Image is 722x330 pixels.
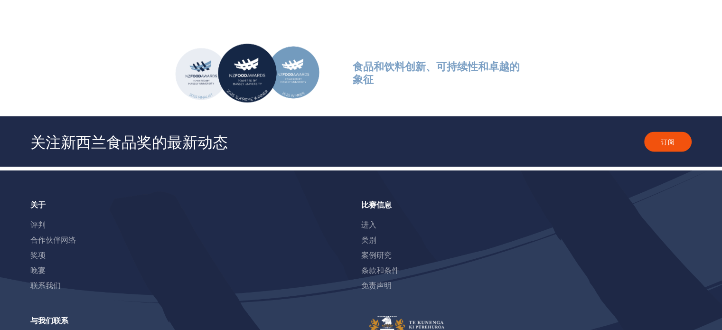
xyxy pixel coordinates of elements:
a: 进入 [361,219,376,230]
a: 晚宴 [30,265,46,275]
font: 食品和饮料创新、可持续性和卓越的象征 [353,59,520,86]
a: 条款和条件 [361,265,399,275]
font: 与我们联系 [30,315,68,326]
a: 案例研究 [361,250,392,260]
a: 类别 [361,235,376,245]
a: 免责声明 [361,280,392,291]
font: 比赛信息 [361,199,392,210]
a: 奖项 [30,250,46,260]
a: 评判 [30,219,46,230]
a: 合作伙伴网络 [30,235,76,245]
button: 订阅 [644,132,692,151]
font: 订阅 [661,137,675,146]
font: 关于 [30,199,46,210]
font: 关注新西兰食品奖的最新动态 [30,131,228,152]
a: 联系我们 [30,280,61,291]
